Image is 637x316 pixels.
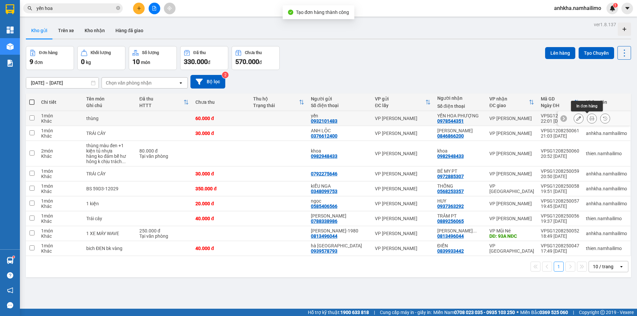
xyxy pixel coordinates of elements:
[139,148,189,154] div: 80.000 đ
[26,23,53,38] button: Kho gửi
[308,309,369,316] span: Hỗ trợ kỹ thuật:
[245,50,262,55] div: Chưa thu
[41,113,80,118] div: 1 món
[41,213,80,219] div: 1 món
[129,46,177,70] button: Số lượng10món
[541,118,579,124] div: 22:01 [DATE]
[372,94,434,111] th: Toggle SortBy
[311,219,337,224] div: 0788338986
[259,60,262,65] span: đ
[541,233,579,239] div: 18:49 [DATE]
[79,23,110,38] button: Kho nhận
[133,3,145,14] button: plus
[311,183,368,189] div: kIỀU NGA
[375,151,430,156] div: VP [PERSON_NAME]
[235,58,259,66] span: 570.000
[609,5,615,11] img: icon-new-feature
[437,133,464,139] div: 0846866200
[288,10,293,15] span: check-circle
[437,103,483,109] div: Số điện thoại
[296,10,349,15] span: Tạo đơn hàng thành công
[86,143,133,154] div: thùng màu đen +1 kiện tủ nhựa
[222,72,229,78] sup: 2
[86,216,133,221] div: Trái cây
[437,174,464,179] div: 0972885307
[139,154,189,159] div: Tại văn phòng
[340,310,369,315] strong: 1900 633 818
[139,233,189,239] div: Tại văn phòng
[541,213,579,219] div: VPSG1208250056
[136,94,192,111] th: Toggle SortBy
[541,113,579,118] div: VPSG1208250062
[86,231,133,236] div: 1 XE MÁY WAVE
[541,228,579,233] div: VPSG1208250052
[132,58,140,66] span: 10
[63,6,79,13] span: Nhận:
[110,23,149,38] button: Hàng đã giao
[139,228,189,233] div: 250.000 đ
[35,60,43,65] span: đơn
[437,243,483,248] div: ĐIỀN
[539,310,568,315] strong: 0369 525 060
[139,96,183,101] div: Đã thu
[489,216,534,221] div: VP [PERSON_NAME]
[541,133,579,139] div: 21:03 [DATE]
[122,159,126,164] span: ...
[541,183,579,189] div: VPSG1208250058
[375,201,430,206] div: VP [PERSON_NAME]
[62,43,117,52] div: 30.000
[619,264,624,269] svg: open
[311,128,368,133] div: ANH LỘC
[253,96,299,101] div: Thu hộ
[86,116,133,121] div: thùng
[190,75,225,89] button: Bộ lọc
[489,228,534,233] div: VP Mũi Né
[137,6,141,11] span: plus
[195,186,247,191] div: 350.000 đ
[618,23,631,36] div: Tạo kho hàng mới
[86,246,133,251] div: bich ĐEN bk vàng
[41,243,80,248] div: 1 món
[6,4,14,14] img: logo-vxr
[541,243,579,248] div: VPSG1208250047
[579,47,614,59] button: Tạo Chuyến
[63,6,117,22] div: VP [PERSON_NAME]
[41,248,80,254] div: Khác
[63,30,117,39] div: 0846866200
[375,216,430,221] div: VP [PERSON_NAME]
[621,3,633,14] button: caret-down
[489,171,534,176] div: VP [PERSON_NAME]
[30,58,33,66] span: 9
[116,6,120,10] span: close-circle
[195,246,247,251] div: 40.000 đ
[311,198,368,204] div: ngọc
[41,198,80,204] div: 1 món
[489,96,529,101] div: VP nhận
[178,80,183,86] svg: open
[6,6,16,13] span: Gửi:
[39,50,57,55] div: Đơn hàng
[545,47,575,59] button: Lên hàng
[86,201,133,206] div: 1 kiện
[613,3,618,8] sup: 1
[13,256,15,258] sup: 1
[586,201,627,206] div: anhkha.namhailimo
[311,154,337,159] div: 0982948433
[554,262,564,272] button: 1
[573,309,574,316] span: |
[489,243,534,254] div: VP [GEOGRAPHIC_DATA]
[311,248,337,254] div: 0939578793
[311,148,368,154] div: khoa
[208,60,210,65] span: đ
[77,46,125,70] button: Khối lượng0kg
[586,151,627,156] div: thien.namhailimo
[311,133,337,139] div: 0376612400
[41,219,80,224] div: Khác
[311,113,368,118] div: yến
[142,50,159,55] div: Số lượng
[437,228,483,233] div: LIỀU MỸ PHƯƠNG-1980
[437,248,464,254] div: 0839933442
[53,23,79,38] button: Trên xe
[437,189,464,194] div: 0568253357
[6,30,59,39] div: 0376612400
